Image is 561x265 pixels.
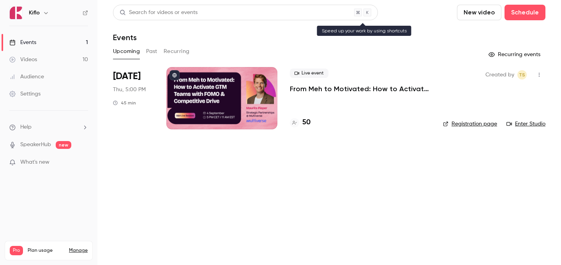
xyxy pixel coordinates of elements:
button: Recurring events [485,48,545,61]
div: Audience [9,73,44,81]
span: TS [519,70,525,79]
span: [DATE] [113,70,141,83]
div: Videos [9,56,37,64]
a: From Meh to Motivated: How to Activate GTM Teams with FOMO & Competitive Drive [290,84,430,94]
div: Sep 4 Thu, 5:00 PM (Europe/Rome) [113,67,154,129]
span: Plan usage [28,247,64,254]
iframe: Noticeable Trigger [79,159,88,166]
img: Kiflo [10,7,22,19]
span: Help [20,123,32,131]
li: help-dropdown-opener [9,123,88,131]
span: Live event [290,69,328,78]
button: Past [146,45,157,58]
a: Manage [69,247,88,254]
h1: Events [113,33,137,42]
a: Enter Studio [506,120,545,128]
span: Tomica Stojanovikj [517,70,527,79]
span: new [56,141,71,149]
div: Events [9,39,36,46]
button: New video [457,5,501,20]
div: Search for videos or events [120,9,198,17]
button: Recurring [164,45,190,58]
h6: Kiflo [29,9,40,17]
span: Created by [485,70,514,79]
a: Registration page [443,120,497,128]
a: SpeakerHub [20,141,51,149]
span: Thu, 5:00 PM [113,86,146,94]
a: 50 [290,117,310,128]
div: Settings [9,90,41,98]
span: Pro [10,246,23,255]
span: What's new [20,158,49,166]
h4: 50 [302,117,310,128]
button: Upcoming [113,45,140,58]
div: 45 min [113,100,136,106]
button: Schedule [505,5,545,20]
